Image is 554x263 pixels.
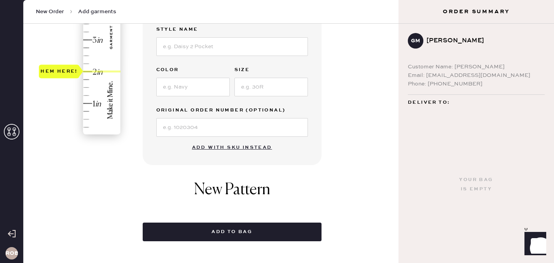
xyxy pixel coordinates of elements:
[408,80,545,88] div: Phone: [PHONE_NUMBER]
[234,65,308,75] label: Size
[408,71,545,80] div: Email: [EMAIL_ADDRESS][DOMAIN_NAME]
[459,175,493,194] div: Your bag is empty
[5,251,18,256] h3: ROBCA
[411,38,420,44] h3: GM
[234,78,308,96] input: e.g. 30R
[78,8,116,16] span: Add garments
[156,25,308,34] label: Style name
[426,36,538,45] div: [PERSON_NAME]
[408,98,450,107] span: Deliver to:
[143,223,322,241] button: Add to bag
[156,118,308,137] input: e.g. 1020304
[408,63,545,71] div: Customer Name: [PERSON_NAME]
[194,181,270,207] h1: New Pattern
[517,228,551,261] iframe: Front Chat
[398,8,554,16] h3: Order Summary
[156,106,308,115] label: Original Order Number (Optional)
[40,67,78,76] div: Hem here!
[187,140,277,155] button: Add with SKU instead
[156,78,230,96] input: e.g. Navy
[36,8,64,16] span: New Order
[156,37,308,56] input: e.g. Daisy 2 Pocket
[156,65,230,75] label: Color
